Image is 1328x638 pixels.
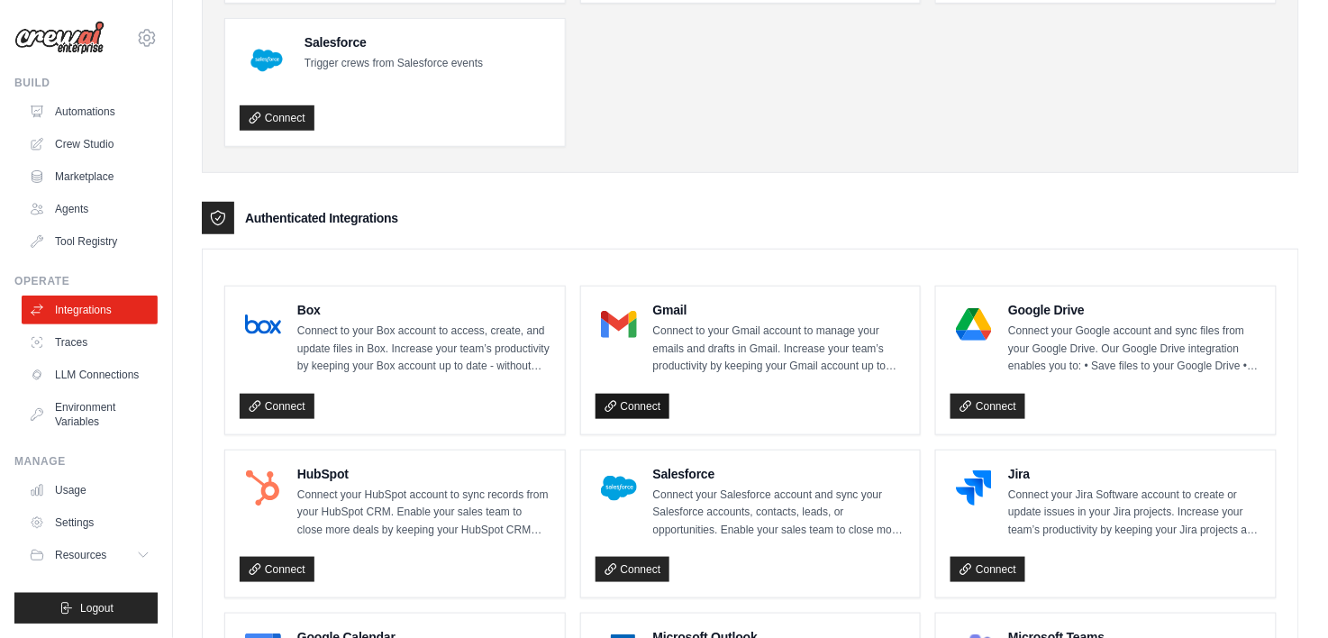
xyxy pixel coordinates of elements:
p: Connect your HubSpot account to sync records from your HubSpot CRM. Enable your sales team to clo... [297,487,550,540]
img: Google Drive Logo [956,306,992,342]
a: Connect [596,557,670,582]
h4: Jira [1008,465,1261,483]
p: Connect to your Gmail account to manage your emails and drafts in Gmail. Increase your team’s pro... [653,323,906,376]
img: HubSpot Logo [245,470,281,506]
a: Connect [240,105,314,131]
button: Resources [22,541,158,570]
a: Crew Studio [22,130,158,159]
a: Marketplace [22,162,158,191]
a: Usage [22,476,158,505]
h3: Authenticated Integrations [245,209,398,227]
div: Operate [14,274,158,288]
h4: Box [297,301,550,319]
h4: Salesforce [653,465,906,483]
img: Jira Logo [956,470,992,506]
a: Integrations [22,296,158,324]
div: Manage [14,454,158,469]
a: Connect [240,557,314,582]
a: Connect [596,394,670,419]
a: Tool Registry [22,227,158,256]
p: Trigger crews from Salesforce events [305,55,483,73]
a: LLM Connections [22,360,158,389]
a: Connect [951,394,1025,419]
span: Resources [55,548,106,562]
p: Connect your Jira Software account to create or update issues in your Jira projects. Increase you... [1008,487,1261,540]
h4: HubSpot [297,465,550,483]
a: Agents [22,195,158,223]
a: Connect [951,557,1025,582]
span: Logout [80,601,114,615]
h4: Salesforce [305,33,483,51]
img: Logo [14,21,105,55]
p: Connect to your Box account to access, create, and update files in Box. Increase your team’s prod... [297,323,550,376]
h4: Google Drive [1008,301,1261,319]
a: Settings [22,508,158,537]
img: Salesforce Logo [601,470,637,506]
a: Environment Variables [22,393,158,436]
h4: Gmail [653,301,906,319]
a: Traces [22,328,158,357]
p: Connect your Salesforce account and sync your Salesforce accounts, contacts, leads, or opportunit... [653,487,906,540]
div: Build [14,76,158,90]
p: Connect your Google account and sync files from your Google Drive. Our Google Drive integration e... [1008,323,1261,376]
img: Box Logo [245,306,281,342]
img: Salesforce Logo [245,39,288,82]
a: Automations [22,97,158,126]
img: Gmail Logo [601,306,637,342]
a: Connect [240,394,314,419]
button: Logout [14,593,158,624]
